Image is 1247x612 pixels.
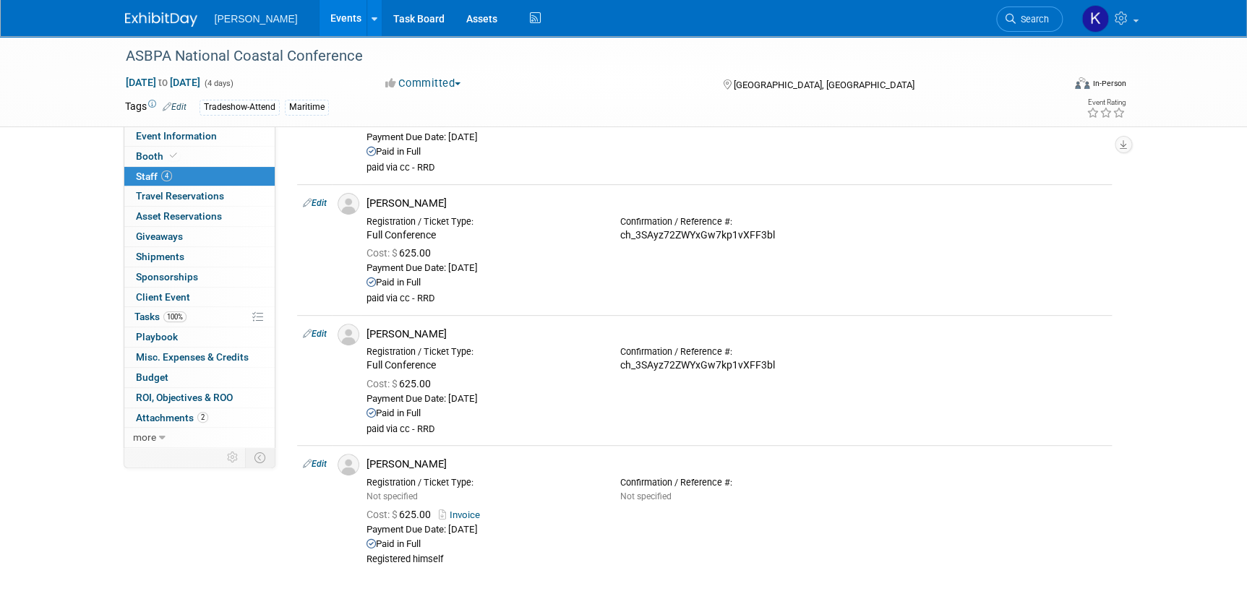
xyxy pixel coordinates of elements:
[124,327,275,347] a: Playbook
[367,408,1106,420] div: Paid in Full
[170,152,177,160] i: Booth reservation complete
[367,146,1106,158] div: Paid in Full
[620,229,852,242] div: ch_3SAyz72ZWYxGw7kp1vXFF3bl
[367,293,1106,305] div: paid via cc - RRD
[124,307,275,327] a: Tasks100%
[136,190,224,202] span: Travel Reservations
[620,216,852,228] div: Confirmation / Reference #:
[136,392,233,403] span: ROI, Objectives & ROO
[303,329,327,339] a: Edit
[367,423,1106,436] div: paid via cc - RRD
[121,43,1041,69] div: ASBPA National Coastal Conference
[285,100,329,115] div: Maritime
[977,75,1126,97] div: Event Format
[197,412,208,423] span: 2
[338,324,359,345] img: Associate-Profile-5.png
[124,207,275,226] a: Asset Reservations
[124,247,275,267] a: Shipments
[380,76,466,91] button: Committed
[124,186,275,206] a: Travel Reservations
[620,346,852,358] div: Confirmation / Reference #:
[367,553,1106,566] div: Registered himself
[338,193,359,215] img: Associate-Profile-5.png
[367,538,1106,551] div: Paid in Full
[124,267,275,287] a: Sponsorships
[136,371,168,383] span: Budget
[215,13,298,25] span: [PERSON_NAME]
[367,524,1106,536] div: Payment Due Date: [DATE]
[367,378,437,389] span: 625.00
[124,428,275,447] a: more
[439,509,486,520] a: Invoice
[136,351,249,363] span: Misc. Expenses & Credits
[125,99,187,116] td: Tags
[220,448,246,467] td: Personalize Event Tab Strip
[124,408,275,428] a: Attachments2
[124,368,275,387] a: Budget
[245,448,275,467] td: Toggle Event Tabs
[124,227,275,246] a: Giveaways
[133,431,156,443] span: more
[367,197,1106,210] div: [PERSON_NAME]
[163,311,187,322] span: 100%
[136,150,180,162] span: Booth
[1081,5,1109,33] img: Kim Hansen
[124,348,275,367] a: Misc. Expenses & Credits
[367,477,599,488] div: Registration / Ticket Type:
[124,167,275,186] a: Staff4
[620,491,672,501] span: Not specified
[367,277,1106,289] div: Paid in Full
[338,454,359,475] img: Associate-Profile-5.png
[303,198,327,208] a: Edit
[200,100,280,115] div: Tradeshow-Attend
[1092,78,1126,89] div: In-Person
[367,216,599,228] div: Registration / Ticket Type:
[367,162,1106,174] div: paid via cc - RRD
[1086,99,1125,106] div: Event Rating
[620,359,852,372] div: ch_3SAyz72ZWYxGw7kp1vXFF3bl
[124,288,275,307] a: Client Event
[367,378,399,389] span: Cost: $
[1016,14,1049,25] span: Search
[367,247,399,259] span: Cost: $
[136,291,190,303] span: Client Event
[367,393,1106,405] div: Payment Due Date: [DATE]
[156,77,170,88] span: to
[367,457,1106,471] div: [PERSON_NAME]
[136,130,217,142] span: Event Information
[367,359,599,372] div: Full Conference
[136,271,198,283] span: Sponsorships
[303,459,327,469] a: Edit
[136,171,172,182] span: Staff
[163,102,187,112] a: Edit
[125,12,197,27] img: ExhibitDay
[367,491,418,501] span: Not specified
[124,388,275,408] a: ROI, Objectives & ROO
[136,210,222,222] span: Asset Reservations
[136,412,208,423] span: Attachments
[367,509,437,520] span: 625.00
[203,79,233,88] span: (4 days)
[124,147,275,166] a: Booth
[1075,77,1089,89] img: Format-Inperson.png
[367,229,599,242] div: Full Conference
[620,477,852,488] div: Confirmation / Reference #:
[367,509,399,520] span: Cost: $
[125,76,201,89] span: [DATE] [DATE]
[367,262,1106,275] div: Payment Due Date: [DATE]
[161,171,172,181] span: 4
[136,251,184,262] span: Shipments
[134,311,187,322] span: Tasks
[996,7,1063,32] a: Search
[734,79,914,90] span: [GEOGRAPHIC_DATA], [GEOGRAPHIC_DATA]
[124,126,275,146] a: Event Information
[367,247,437,259] span: 625.00
[367,132,1106,144] div: Payment Due Date: [DATE]
[136,230,183,242] span: Giveaways
[367,346,599,358] div: Registration / Ticket Type:
[367,327,1106,341] div: [PERSON_NAME]
[136,331,178,342] span: Playbook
